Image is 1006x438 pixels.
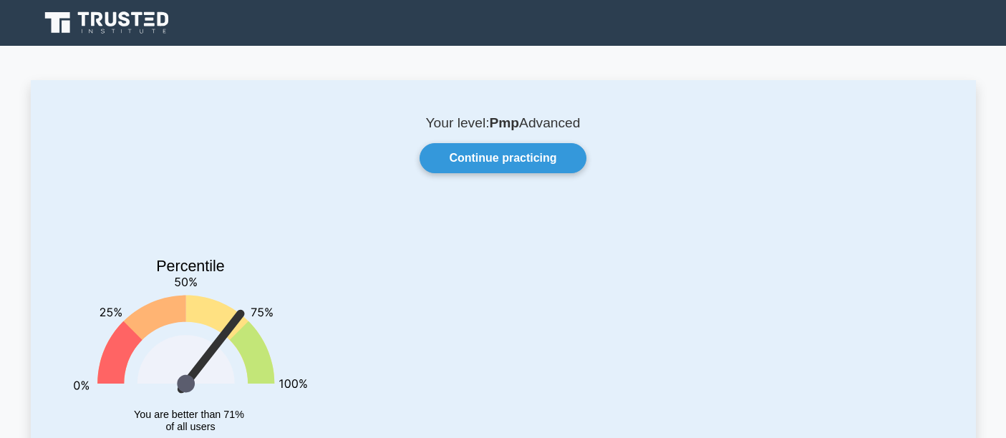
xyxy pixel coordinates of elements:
a: Continue practicing [420,143,586,173]
b: Pmp [489,115,519,130]
tspan: You are better than 71% [134,409,244,420]
text: Percentile [156,258,225,275]
tspan: of all users [165,422,215,433]
p: Your level: Advanced [65,115,942,132]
